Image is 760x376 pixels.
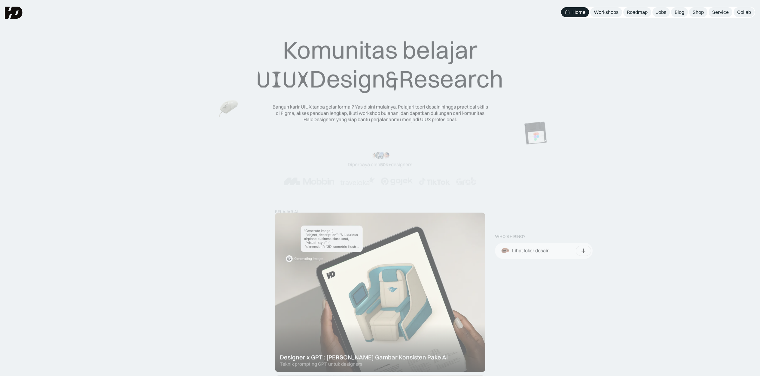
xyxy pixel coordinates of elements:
[275,213,485,372] a: Designer x GPT : [PERSON_NAME] Gambar Konsisten Pake AITeknik prompting GPT untuk designers.
[257,35,503,94] div: Komunitas belajar Design Research
[709,7,732,17] a: Service
[675,9,684,15] div: Blog
[671,7,688,17] a: Blog
[689,7,707,17] a: Shop
[590,7,622,17] a: Workshops
[561,7,589,17] a: Home
[257,65,310,94] span: UIUX
[652,7,670,17] a: Jobs
[512,248,550,254] div: Lihat loker desain
[572,9,585,15] div: Home
[495,234,525,239] div: WHO’S HIRING?
[734,7,755,17] a: Collab
[656,9,666,15] div: Jobs
[623,7,651,17] a: Roadmap
[594,9,618,15] div: Workshops
[348,162,412,168] div: Dipercaya oleh designers
[380,162,391,168] span: 50k+
[693,9,704,15] div: Shop
[712,9,729,15] div: Service
[386,65,399,94] span: &
[737,9,751,15] div: Collab
[627,9,648,15] div: Roadmap
[275,209,298,214] div: belajar ai
[272,104,488,122] div: Bangun karir UIUX tanpa gelar formal? Yas disini mulainya. Pelajari teori desain hingga practical...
